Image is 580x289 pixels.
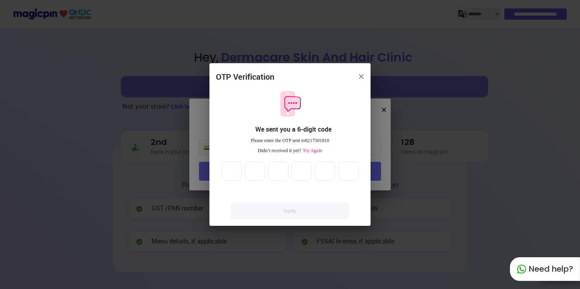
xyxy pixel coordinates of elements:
div: We sent you a 6-digit code [222,125,364,134]
div: OTP Verification [216,71,274,83]
span: Try Again [301,148,322,153]
a: Verify [231,203,349,219]
img: otpMessageIcon.11fa9bf9.svg [276,90,304,118]
div: Need help? [510,257,580,281]
div: Please enter the OTP sent to 8217501810 [216,137,364,144]
img: 8zTxi7IzMsfkYqyYgBgfvSHvmzQA9juT1O3mhMgBDT8p5s20zMZ2JbefE1IEBlkXHwa7wAFxGwdILBLhkAAAAASUVORK5CYII= [359,74,364,79]
button: close [354,69,369,84]
img: whatapp_green.7240e66a.svg [517,264,526,274]
div: Didn’t received it yet? [216,147,364,154]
